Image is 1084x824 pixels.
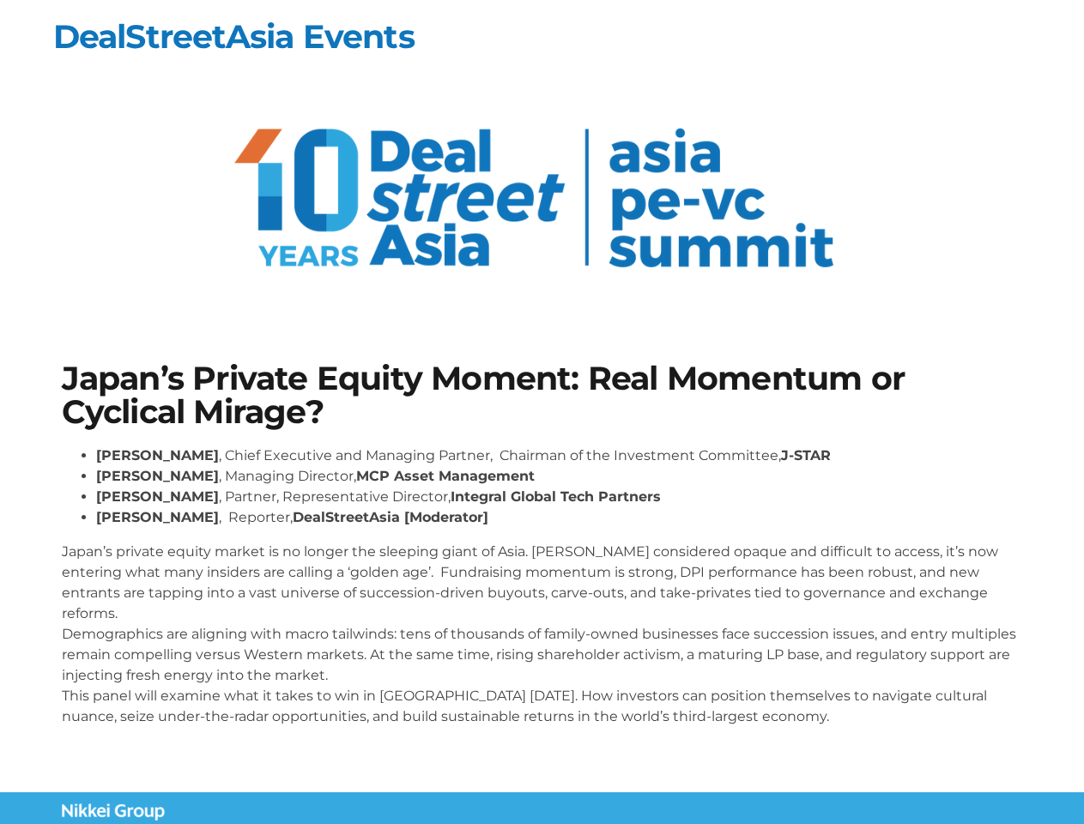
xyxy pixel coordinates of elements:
[62,542,1023,727] p: Japan’s private equity market is no longer the sleeping giant of Asia. [PERSON_NAME] considered o...
[356,468,535,484] strong: MCP Asset Management
[96,507,1023,528] li: , Reporter,
[96,466,1023,487] li: , Managing Director,
[96,509,219,525] strong: [PERSON_NAME]
[62,803,165,821] img: Nikkei Group
[96,447,219,463] strong: [PERSON_NAME]
[62,362,1023,428] h1: Japan’s Private Equity Moment: Real Momentum or Cyclical Mirage?
[96,487,1023,507] li: , Partner, Representative Director,
[96,445,1023,466] li: , Chief Executive and Managing Partner, Chairman of the Investment Committee,
[96,488,219,505] strong: [PERSON_NAME]
[293,509,488,525] strong: DealStreetAsia [Moderator]
[96,468,219,484] strong: [PERSON_NAME]
[451,488,661,505] strong: Integral Global Tech Partners
[781,447,831,463] strong: J-STAR
[53,16,415,57] a: DealStreetAsia Events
